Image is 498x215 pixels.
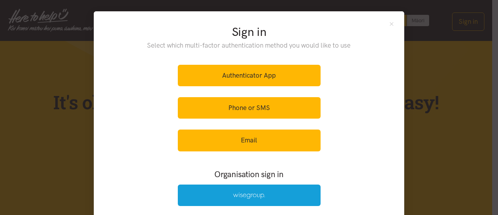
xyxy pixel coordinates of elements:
[388,21,395,27] button: Close
[178,65,321,86] a: Authenticator App
[132,24,367,40] h2: Sign in
[233,192,265,199] img: Wise Group
[178,97,321,119] a: Phone or SMS
[132,40,367,51] p: Select which multi-factor authentication method you would like to use
[178,130,321,151] a: Email
[156,169,342,180] h3: Organisation sign in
